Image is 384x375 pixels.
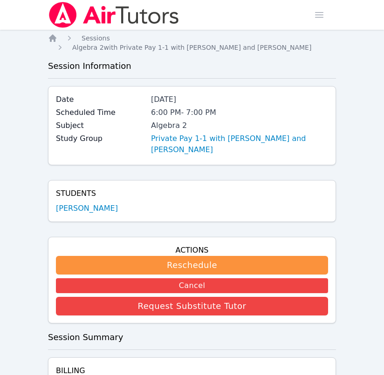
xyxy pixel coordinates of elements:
div: Algebra 2 [151,120,328,131]
span: Algebra 2 with Private Pay 1-1 with [PERSON_NAME] and [PERSON_NAME] [72,44,311,51]
label: Scheduled Time [56,107,145,118]
img: Air Tutors [48,2,180,28]
label: Study Group [56,133,145,144]
nav: Breadcrumb [48,33,336,52]
a: Sessions [82,33,110,43]
a: Private Pay 1-1 with [PERSON_NAME] and [PERSON_NAME] [151,133,328,155]
button: Request Substitute Tutor [56,297,328,315]
label: Subject [56,120,145,131]
h3: Session Information [48,60,336,73]
h4: Actions [56,245,328,256]
label: Date [56,94,145,105]
button: Reschedule [56,256,328,275]
a: Algebra 2with Private Pay 1-1 with [PERSON_NAME] and [PERSON_NAME] [72,43,311,52]
a: [PERSON_NAME] [56,203,118,214]
h3: Session Summary [48,331,336,344]
span: Sessions [82,34,110,42]
button: Cancel [56,278,328,293]
h4: Students [56,188,328,199]
div: 6:00 PM - 7:00 PM [151,107,328,118]
div: [DATE] [151,94,328,105]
